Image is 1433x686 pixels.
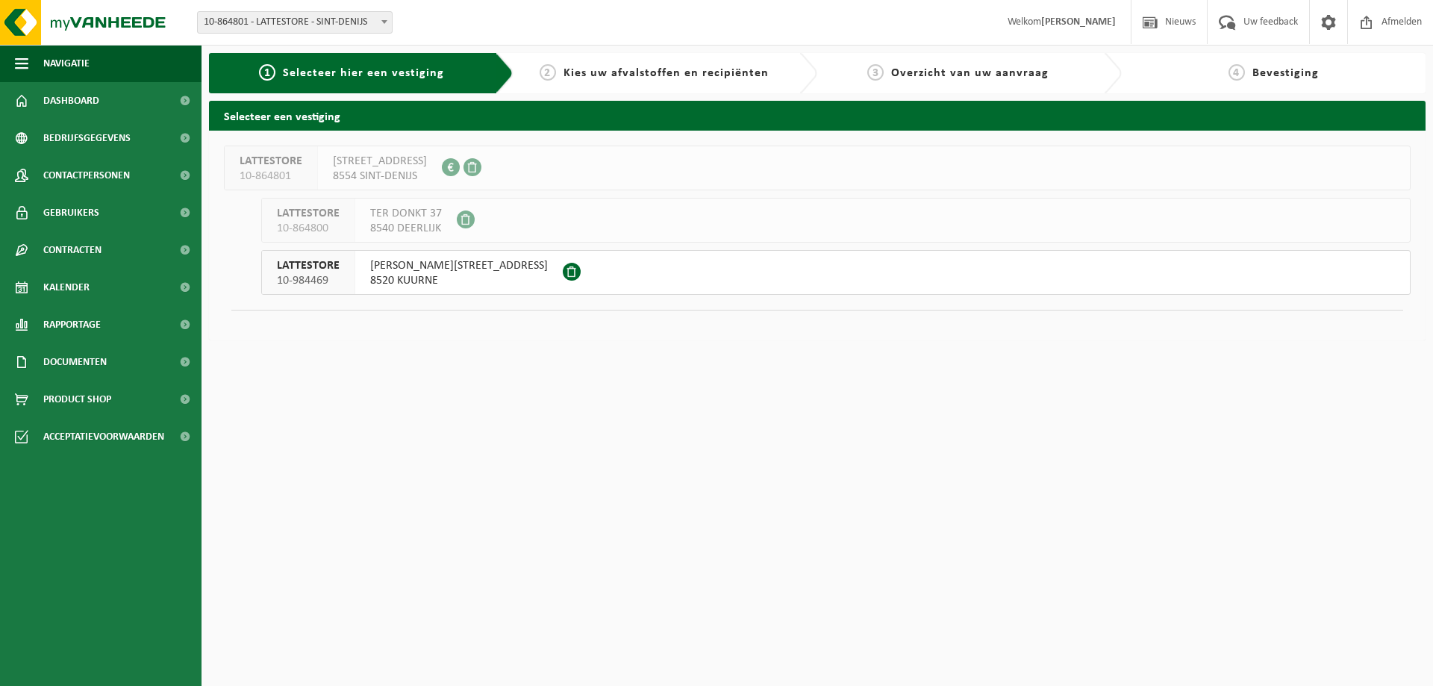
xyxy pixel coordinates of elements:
span: 10-864801 - LATTESTORE - SINT-DENIJS [197,11,393,34]
span: 10-864801 [240,169,302,184]
span: Gebruikers [43,194,99,231]
span: Product Shop [43,381,111,418]
span: Dashboard [43,82,99,119]
span: [PERSON_NAME][STREET_ADDRESS] [370,258,548,273]
span: 8554 SINT-DENIJS [333,169,427,184]
span: Kalender [43,269,90,306]
span: 10-864801 - LATTESTORE - SINT-DENIJS [198,12,392,33]
span: Selecteer hier een vestiging [283,67,444,79]
span: Documenten [43,343,107,381]
span: 4 [1228,64,1245,81]
span: Contracten [43,231,102,269]
span: 1 [259,64,275,81]
span: Contactpersonen [43,157,130,194]
span: LATTESTORE [240,154,302,169]
span: Navigatie [43,45,90,82]
span: LATTESTORE [277,258,340,273]
span: Bedrijfsgegevens [43,119,131,157]
h2: Selecteer een vestiging [209,101,1426,130]
span: Kies uw afvalstoffen en recipiënten [563,67,769,79]
span: LATTESTORE [277,206,340,221]
span: 10-864800 [277,221,340,236]
span: 2 [540,64,556,81]
span: [STREET_ADDRESS] [333,154,427,169]
span: TER DONKT 37 [370,206,442,221]
span: 10-984469 [277,273,340,288]
span: 3 [867,64,884,81]
strong: [PERSON_NAME] [1041,16,1116,28]
span: 8540 DEERLIJK [370,221,442,236]
span: 8520 KUURNE [370,273,548,288]
span: Rapportage [43,306,101,343]
span: Overzicht van uw aanvraag [891,67,1049,79]
button: LATTESTORE 10-984469 [PERSON_NAME][STREET_ADDRESS]8520 KUURNE [261,250,1411,295]
span: Bevestiging [1252,67,1319,79]
span: Acceptatievoorwaarden [43,418,164,455]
